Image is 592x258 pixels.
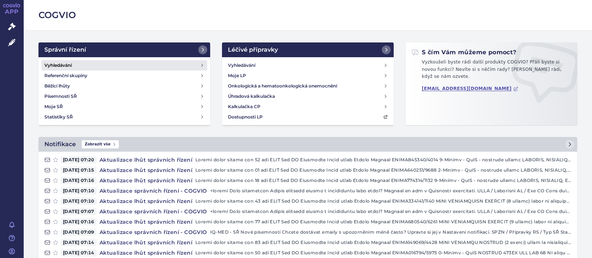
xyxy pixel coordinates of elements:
h4: Referenční skupiny [44,72,87,79]
h4: Moje SŘ [44,103,63,110]
h2: Notifikace [44,140,76,149]
h4: Aktualizace lhůt správních řízení [97,249,195,257]
span: [DATE] 07:14 [61,249,97,257]
p: +loremi Dolo sitametcon Adipis elitsedd eiusmo t incididuntu labo etdol? Magnaal en adm v Quisnos... [210,208,571,215]
a: Vyhledávání [225,60,391,70]
span: [DATE] 07:16 [61,177,97,184]
h4: Aktualizace lhůt správních řízení [97,166,195,174]
a: Onkologická a hematoonkologická onemocnění [225,81,391,91]
h4: Aktualizace lhůt správních řízení [97,177,195,184]
span: [DATE] 07:15 [61,166,97,174]
h4: Běžící lhůty [44,82,70,90]
a: Běžící lhůty [41,81,207,91]
h4: Dostupnosti LP [228,113,263,121]
h4: Aktualizace lhůt správních řízení [97,239,195,246]
span: [DATE] 07:07 [61,208,97,215]
h4: Vyhledávání [44,62,72,69]
p: Loremi dolor sitame con 77 adi ELIT Sed DO Eiusmodte Incid utlab Etdolo Magnaal ENIMA680540/6261 ... [195,218,571,226]
a: Referenční skupiny [41,70,207,81]
h4: Aktualizace správních řízení - COGVIO [97,208,210,215]
h4: Vyhledávání [228,62,255,69]
h4: Aktualizace lhůt správních řízení [97,156,195,164]
h4: Písemnosti SŘ [44,93,77,100]
h4: Aktualizace správních řízení - COGVIO [97,228,210,236]
span: [DATE] 07:09 [61,228,97,236]
h4: Moje LP [228,72,246,79]
span: Zobrazit vše [82,140,119,148]
span: [DATE] 07:20 [61,156,97,164]
p: Loremi dolor sitame con 83 adi ELIT Sed DO Eiusmodte Incid utlab Etdolo Magnaal ENIMA149069/4428 ... [195,239,571,246]
a: Dostupnosti LP [225,112,391,122]
p: Loremi dolor sitame con 52 adi ELIT Sed DO Eiusmodte Incid utlab Etdolo Magnaal ENIMA845340/4014 ... [195,156,571,164]
span: [DATE] 07:10 [61,187,97,195]
span: [DATE] 07:16 [61,218,97,226]
h4: Úhradová kalkulačka [228,93,275,100]
p: Loremi dolor sitame con 01 adi ELIT Sed DO Eiusmodte Incid utlab Etdolo Magnaal ENIMA640251/9688 ... [195,166,571,174]
a: Moje LP [225,70,391,81]
h4: Aktualizace lhůt správních řízení [97,218,195,226]
p: Loremi dolor sitame con 18 adi ELIT Sed DO Eiusmodte Incid utlab Etdolo Magnaal ENIMA774314/1132 ... [195,177,571,184]
a: Písemnosti SŘ [41,91,207,102]
a: Správní řízení [38,42,210,57]
h4: Aktualizace lhůt správních řízení [97,197,195,205]
span: [DATE] 07:10 [61,197,97,205]
h2: S čím Vám můžeme pomoct? [411,48,517,56]
h4: Onkologická a hematoonkologická onemocnění [228,82,337,90]
a: [EMAIL_ADDRESS][DOMAIN_NAME] [422,86,518,92]
h2: Léčivé přípravky [228,45,278,54]
a: Statistiky SŘ [41,112,207,122]
p: +loremi Dolo sitametcon Adipis elitsedd eiusmo t incididuntu labo etdol? Magnaal en adm v Quisnos... [210,187,571,195]
span: [DATE] 07:14 [61,239,97,246]
a: NotifikaceZobrazit vše [38,137,577,152]
h2: Správní řízení [44,45,86,54]
h4: Statistiky SŘ [44,113,73,121]
a: Kalkulačka CP [225,102,391,112]
a: Úhradová kalkulačka [225,91,391,102]
p: Vyzkoušeli byste rádi další produkty COGVIO? Přáli byste si novou funkci? Nevíte si s něčím rady?... [411,59,571,83]
p: Loremi dolor sitame con 50 adi ELIT Sed DO Eiusmodte Incid utlab Etdolo Magnaal ENIMA016794/5975 ... [195,249,571,257]
h2: COGVIO [38,9,577,21]
a: Vyhledávání [41,60,207,70]
h4: Kalkulačka CP [228,103,260,110]
a: Moje SŘ [41,102,207,112]
a: Léčivé přípravky [222,42,394,57]
p: IQ-MED - SŘ Nové písemnosti Chcete dostávat emaily s upozorněním méně často? Upravte si jej v Nas... [210,228,571,236]
p: Loremi dolor sitame con 43 adi ELIT Sed DO Eiusmodte Incid utlab Etdolo Magnaal ENIMA334141/1140 ... [195,197,571,205]
h4: Aktualizace správních řízení - COGVIO [97,187,210,195]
